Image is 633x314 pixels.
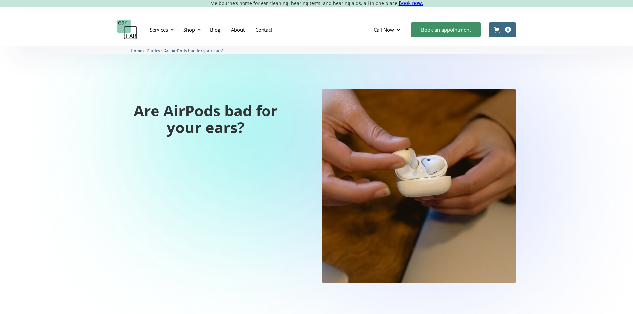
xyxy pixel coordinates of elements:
div: Services [146,20,176,40]
a: Guides [147,47,160,53]
a: Book an appointment [411,22,481,37]
a: Blog [205,20,226,39]
div: 0 [505,27,511,33]
a: Contact [250,20,278,39]
li: 〉 [131,47,147,54]
h1: Are AirPods bad for your ears? [117,102,294,135]
span: Are AirPods bad for your ears? [164,48,224,53]
a: Are AirPods bad for your ears? [164,47,224,53]
span: Guides [147,48,160,53]
div: Call Now [374,26,394,33]
img: Are AirPods bad for your ears? [322,89,516,283]
a: About [226,20,250,39]
a: home [117,20,137,40]
div: Call Now [369,20,408,40]
span: Home [131,48,142,53]
a: Open cart [489,22,516,37]
div: Shop [183,26,195,33]
div: Shop [179,20,203,40]
div: Services [150,26,168,33]
a: Home [131,47,142,53]
li: 〉 [147,47,164,54]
